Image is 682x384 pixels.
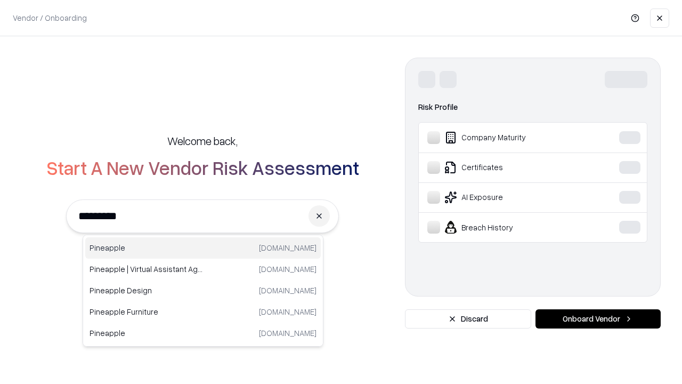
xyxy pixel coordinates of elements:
[259,306,316,317] p: [DOMAIN_NAME]
[427,191,587,204] div: AI Exposure
[83,235,323,347] div: Suggestions
[535,309,661,329] button: Onboard Vendor
[259,263,316,275] p: [DOMAIN_NAME]
[405,309,531,329] button: Discard
[90,306,203,317] p: Pineapple Furniture
[90,285,203,296] p: Pineapple Design
[427,131,587,144] div: Company Maturity
[13,12,87,23] p: Vendor / Onboarding
[418,101,647,114] div: Risk Profile
[90,263,203,275] p: Pineapple | Virtual Assistant Agency
[90,242,203,253] p: Pineapple
[90,327,203,339] p: Pineapple
[46,157,359,178] h2: Start A New Vendor Risk Assessment
[259,327,316,339] p: [DOMAIN_NAME]
[259,285,316,296] p: [DOMAIN_NAME]
[167,133,238,148] h5: Welcome back,
[259,242,316,253] p: [DOMAIN_NAME]
[427,161,587,174] div: Certificates
[427,221,587,234] div: Breach History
